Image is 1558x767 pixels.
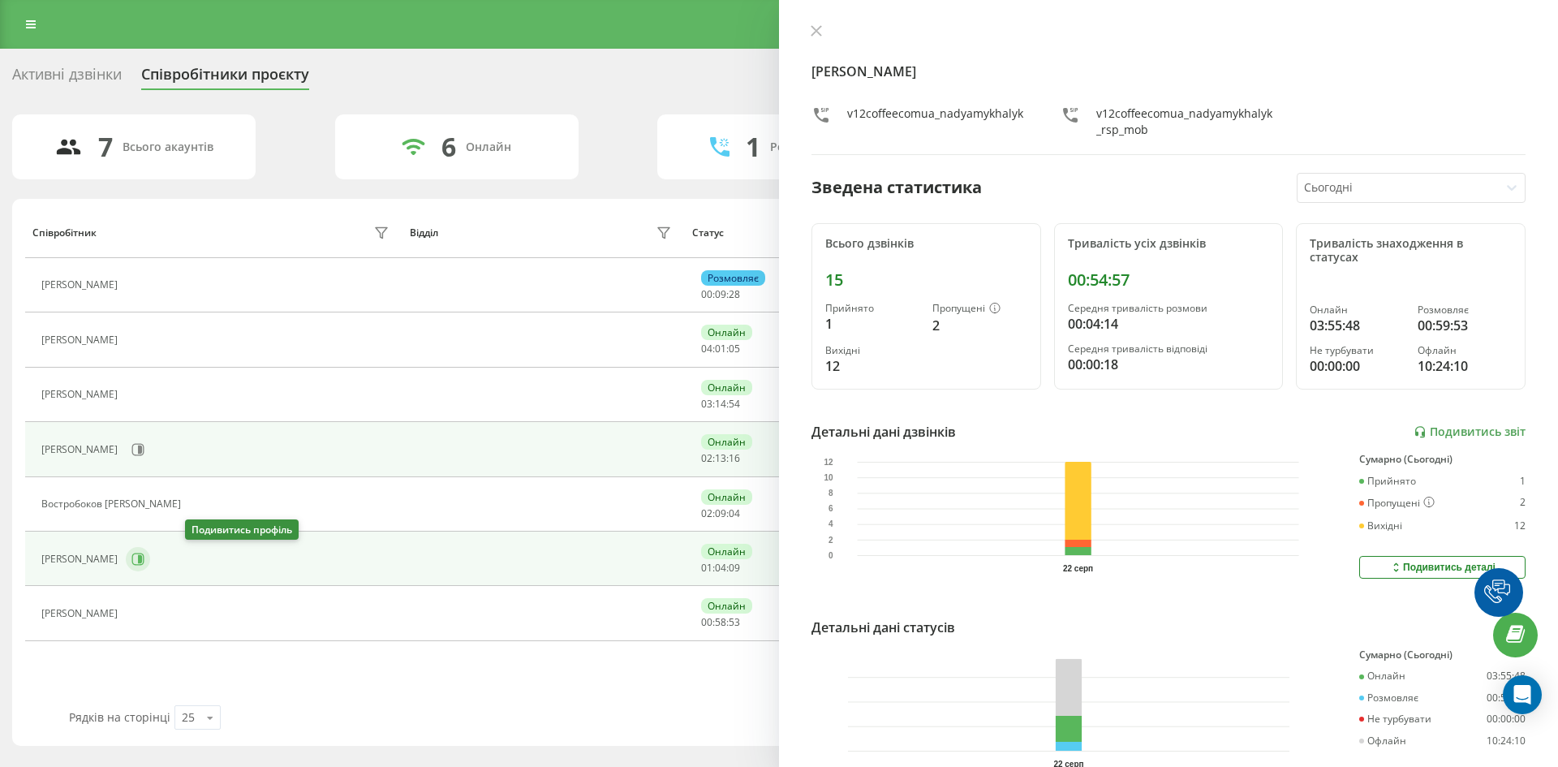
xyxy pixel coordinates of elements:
div: Вихідні [1359,520,1402,532]
div: : : [701,399,740,410]
text: 0 [828,551,833,560]
span: 58 [715,615,726,629]
div: 1 [825,314,919,334]
div: 00:00:00 [1487,713,1526,725]
text: 6 [828,505,833,514]
div: 00:00:18 [1068,355,1270,374]
span: 54 [729,397,740,411]
div: : : [701,617,740,628]
div: Пропущені [1359,497,1435,510]
span: 01 [715,342,726,355]
text: 10 [824,473,833,482]
div: Онлайн [701,544,752,559]
div: 03:55:48 [1310,316,1404,335]
div: Співробітники проєкту [141,66,309,91]
div: Офлайн [1359,735,1406,747]
div: 2 [1520,497,1526,510]
div: : : [701,343,740,355]
span: 00 [701,287,712,301]
div: Подивитись деталі [1389,561,1496,574]
span: 02 [701,451,712,465]
span: 04 [701,342,712,355]
div: 12 [1514,520,1526,532]
div: Онлайн [1359,670,1405,682]
div: Активні дзвінки [12,66,122,91]
div: Вихідні [825,345,919,356]
div: 00:04:14 [1068,314,1270,334]
div: Онлайн [466,140,511,154]
div: Детальні дані дзвінків [811,422,956,442]
div: Сумарно (Сьогодні) [1359,454,1526,465]
div: 1 [746,131,760,162]
text: 8 [828,489,833,498]
div: Офлайн [1418,345,1512,356]
span: 09 [715,506,726,520]
span: 01 [701,561,712,575]
div: Онлайн [701,380,752,395]
div: Open Intercom Messenger [1503,675,1542,714]
span: 04 [729,506,740,520]
div: Онлайн [701,325,752,340]
div: Відділ [410,227,438,239]
div: Середня тривалість розмови [1068,303,1270,314]
span: 13 [715,451,726,465]
div: [PERSON_NAME] [41,444,122,455]
div: Розмовляє [1359,692,1418,704]
div: Всього акаунтів [123,140,213,154]
div: 7 [98,131,113,162]
div: Зведена статистика [811,175,982,200]
div: Онлайн [701,489,752,505]
div: 00:54:57 [1068,270,1270,290]
span: 53 [729,615,740,629]
div: 25 [182,709,195,726]
h4: [PERSON_NAME] [811,62,1526,81]
div: 00:59:53 [1418,316,1512,335]
div: : : [701,289,740,300]
div: 00:59:53 [1487,692,1526,704]
div: Тривалість усіх дзвінків [1068,237,1270,251]
div: : : [701,453,740,464]
div: 2 [932,316,1026,335]
div: Подивитись профіль [185,519,299,540]
div: v12coffeecomua_nadyamykhalyk_rsp_mob [1096,106,1277,138]
div: [PERSON_NAME] [41,334,122,346]
div: [PERSON_NAME] [41,389,122,400]
div: [PERSON_NAME] [41,608,122,619]
div: Онлайн [1310,304,1404,316]
div: Не турбувати [1310,345,1404,356]
div: Не турбувати [1359,713,1431,725]
div: Тривалість знаходження в статусах [1310,237,1512,265]
div: Статус [692,227,724,239]
div: : : [701,562,740,574]
div: 15 [825,270,1027,290]
div: Востробоков [PERSON_NAME] [41,498,185,510]
div: 10:24:10 [1418,356,1512,376]
span: 03 [701,397,712,411]
div: v12coffeecomua_nadyamykhalyk [847,106,1023,138]
div: Пропущені [932,303,1026,316]
div: Прийнято [825,303,919,314]
div: Середня тривалість відповіді [1068,343,1270,355]
div: [PERSON_NAME] [41,554,122,565]
div: Онлайн [701,434,752,450]
span: 05 [729,342,740,355]
span: 14 [715,397,726,411]
button: Подивитись деталі [1359,556,1526,579]
div: Всього дзвінків [825,237,1027,251]
span: 09 [715,287,726,301]
div: 00:00:00 [1310,356,1404,376]
div: 03:55:48 [1487,670,1526,682]
div: Розмовляє [1418,304,1512,316]
div: Розмовляють [770,140,849,154]
div: Сумарно (Сьогодні) [1359,649,1526,661]
div: 1 [1520,476,1526,487]
span: 28 [729,287,740,301]
text: 4 [828,520,833,529]
text: 2 [828,536,833,545]
div: Онлайн [701,598,752,614]
span: 02 [701,506,712,520]
span: 04 [715,561,726,575]
span: 09 [729,561,740,575]
div: 6 [441,131,456,162]
div: [PERSON_NAME] [41,279,122,291]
